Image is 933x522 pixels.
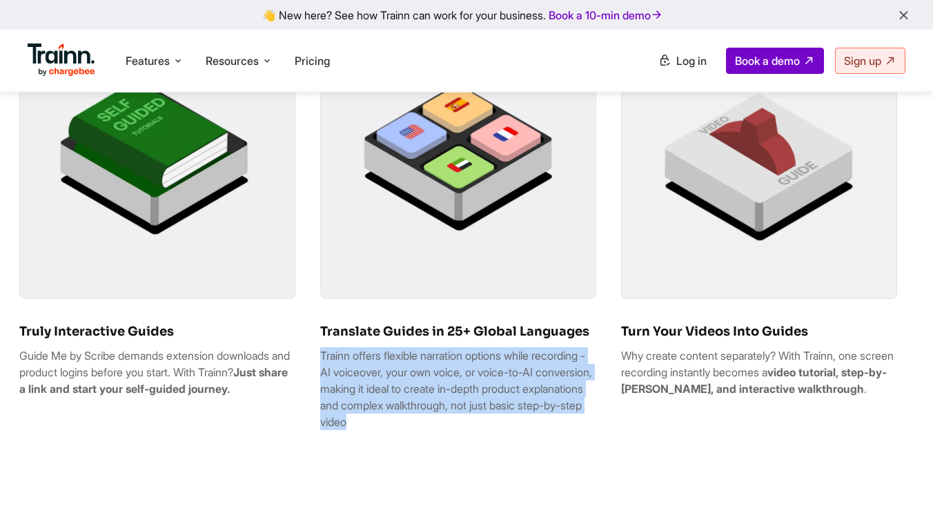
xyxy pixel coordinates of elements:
[546,6,666,25] a: Book a 10-min demo
[835,48,905,74] a: Sign up
[321,20,596,295] img: Illustration of flags of 4 countries | Scribe Alternative
[19,365,288,396] b: Just share a link and start your self-guided journey.
[19,324,295,339] h3: Truly Interactive Guides
[8,8,925,21] div: 👋 New here? See how Trainn can work for your business.
[206,53,259,68] span: Resources
[622,20,896,295] img: llustration of a switch to toggle between
[621,365,887,396] b: video tutorial, step-by-[PERSON_NAME], and interactive walkthrough
[20,20,295,295] img: Illustration of a book titled “self guided” | Scribe
[735,54,800,68] span: Book a demo
[28,43,95,77] img: Trainn Logo
[864,456,933,522] iframe: Chat Widget
[621,324,897,339] h3: Turn Your Videos Into Guides
[844,54,881,68] span: Sign up
[126,53,170,68] span: Features
[621,347,897,397] p: Why create content separately? With Trainn, one screen recording instantly becomes a .
[320,347,596,430] p: Trainn offers flexible narration options while recording - AI voiceover, your own voice, or voice...
[676,54,707,68] span: Log in
[726,48,824,74] a: Book a demo
[320,324,596,339] h3: Translate Guides in 25+ Global Languages
[19,347,295,397] p: Guide Me by Scribe demands extension downloads and product logins before you start. With Trainn?
[295,54,330,68] a: Pricing
[650,48,715,73] a: Log in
